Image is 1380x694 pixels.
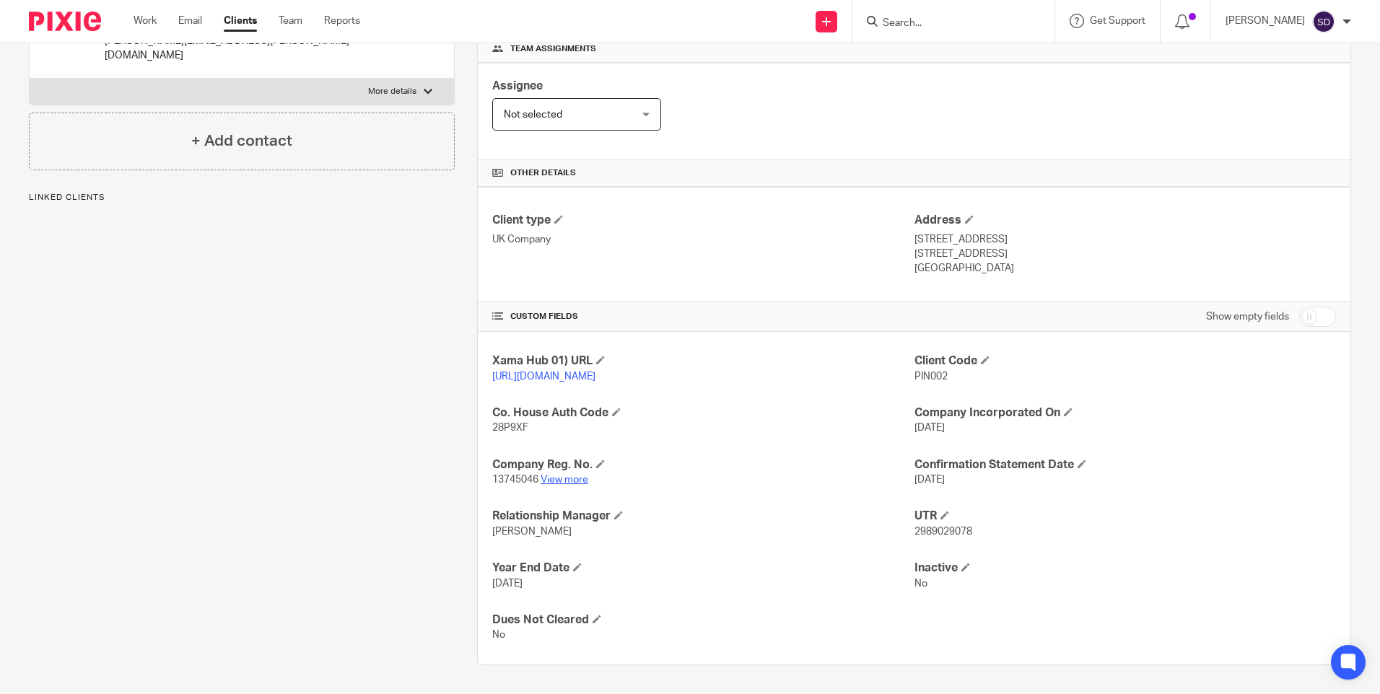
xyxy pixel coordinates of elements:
h4: Company Reg. No. [492,457,914,473]
span: 13745046 [492,475,538,485]
h4: Xama Hub 01) URL [492,353,914,369]
span: Team assignments [510,43,596,55]
h4: UTR [914,509,1336,524]
input: Search [881,17,1011,30]
h4: Address [914,213,1336,228]
span: Get Support [1090,16,1145,26]
p: UK Company [492,232,914,247]
p: [STREET_ADDRESS] [914,247,1336,261]
a: Reports [324,14,360,28]
span: Assignee [492,80,543,92]
h4: Dues Not Cleared [492,612,914,628]
span: [DATE] [914,475,945,485]
span: Other details [510,167,576,179]
a: Clients [224,14,257,28]
a: Work [134,14,157,28]
p: [STREET_ADDRESS] [914,232,1336,247]
img: svg%3E [1312,10,1335,33]
span: PIN002 [914,372,948,382]
p: More details [368,86,416,97]
h4: Inactive [914,561,1336,576]
span: Not selected [504,110,562,120]
span: [PERSON_NAME] [492,527,572,537]
h4: Company Incorporated On [914,405,1336,421]
h4: Client type [492,213,914,228]
a: View more [541,475,588,485]
p: [PERSON_NAME] [1226,14,1305,28]
h4: + Add contact [191,130,292,152]
h4: Co. House Auth Code [492,405,914,421]
h4: Client Code [914,353,1336,369]
label: Show empty fields [1206,309,1289,324]
h4: Relationship Manager [492,509,914,524]
p: [PERSON_NAME][EMAIL_ADDRESS][PERSON_NAME][DOMAIN_NAME] [105,34,399,63]
span: 28P9XF [492,423,528,433]
img: Pixie [29,12,101,31]
h4: Confirmation Statement Date [914,457,1336,473]
p: Linked clients [29,192,455,203]
p: [GEOGRAPHIC_DATA] [914,261,1336,276]
a: [URL][DOMAIN_NAME] [492,372,595,382]
a: Email [178,14,202,28]
span: No [492,630,505,640]
span: [DATE] [914,423,945,433]
a: Team [279,14,302,28]
span: [DATE] [492,579,523,589]
h4: CUSTOM FIELDS [492,311,914,322]
h4: Year End Date [492,561,914,576]
span: 2989029078 [914,527,972,537]
span: No [914,579,927,589]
